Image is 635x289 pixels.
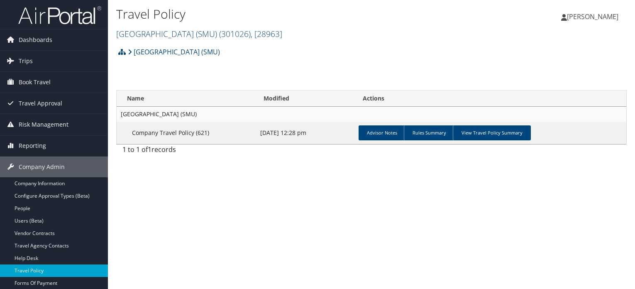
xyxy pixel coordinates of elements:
span: ( 301026 ) [219,28,251,39]
th: Actions [355,91,626,107]
a: Advisor Notes [359,125,405,140]
div: 1 to 1 of records [122,144,238,159]
td: [DATE] 12:28 pm [256,122,355,144]
a: [PERSON_NAME] [561,4,627,29]
td: [GEOGRAPHIC_DATA] (SMU) [117,107,626,122]
a: Rules Summary [404,125,454,140]
span: Travel Approval [19,93,62,114]
span: Book Travel [19,72,51,93]
h1: Travel Policy [116,5,457,23]
span: Dashboards [19,29,52,50]
span: Company Admin [19,157,65,177]
th: Name: activate to sort column ascending [117,91,256,107]
th: Modified: activate to sort column ascending [256,91,355,107]
span: Risk Management [19,114,68,135]
a: View Travel Policy Summary [453,125,531,140]
span: , [ 28963 ] [251,28,282,39]
img: airportal-logo.png [18,5,101,25]
a: [GEOGRAPHIC_DATA] (SMU) [128,44,220,60]
td: Company Travel Policy (621) [117,122,256,144]
span: [PERSON_NAME] [567,12,618,21]
span: Trips [19,51,33,71]
span: Reporting [19,135,46,156]
a: [GEOGRAPHIC_DATA] (SMU) [116,28,282,39]
span: 1 [148,145,151,154]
